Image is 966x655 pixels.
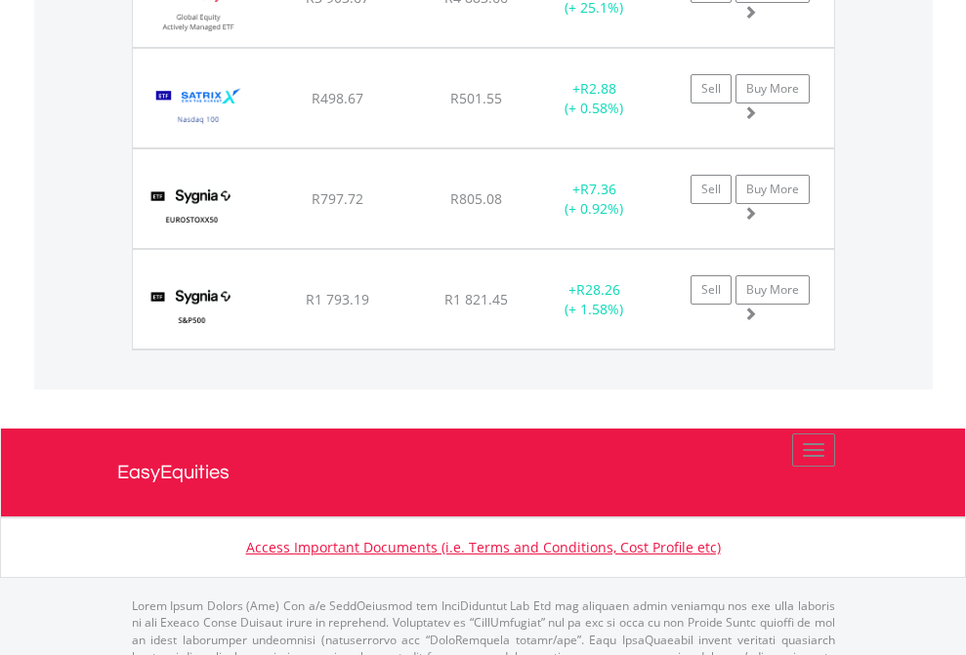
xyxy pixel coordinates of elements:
[576,280,620,299] span: R28.26
[246,538,721,556] a: Access Important Documents (i.e. Terms and Conditions, Cost Profile etc)
[735,175,810,204] a: Buy More
[306,290,369,308] span: R1 793.19
[580,79,616,98] span: R2.88
[450,89,502,107] span: R501.55
[143,174,241,243] img: TFSA.SYGEU.png
[691,175,732,204] a: Sell
[444,290,508,308] span: R1 821.45
[450,189,502,208] span: R805.08
[533,79,655,118] div: + (+ 0.58%)
[691,275,732,305] a: Sell
[533,280,655,319] div: + (+ 1.58%)
[533,180,655,219] div: + (+ 0.92%)
[143,73,255,143] img: TFSA.STXNDQ.png
[691,74,732,103] a: Sell
[143,274,241,344] img: TFSA.SYG500.png
[312,89,363,107] span: R498.67
[312,189,363,208] span: R797.72
[580,180,616,198] span: R7.36
[117,429,850,516] a: EasyEquities
[735,275,810,305] a: Buy More
[735,74,810,103] a: Buy More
